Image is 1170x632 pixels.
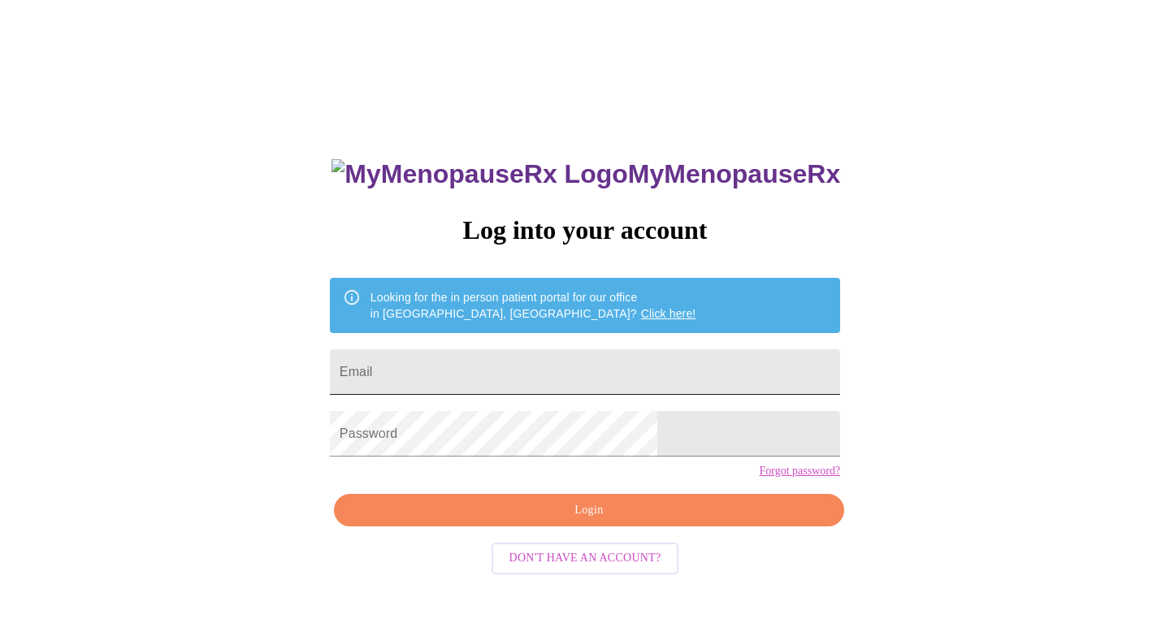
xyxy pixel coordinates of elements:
[759,465,840,478] a: Forgot password?
[334,494,844,527] button: Login
[492,543,679,574] button: Don't have an account?
[641,307,696,320] a: Click here!
[353,500,825,521] span: Login
[370,283,696,328] div: Looking for the in person patient portal for our office in [GEOGRAPHIC_DATA], [GEOGRAPHIC_DATA]?
[487,550,683,564] a: Don't have an account?
[509,548,661,569] span: Don't have an account?
[331,159,840,189] h3: MyMenopauseRx
[330,215,840,245] h3: Log into your account
[331,159,627,189] img: MyMenopauseRx Logo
